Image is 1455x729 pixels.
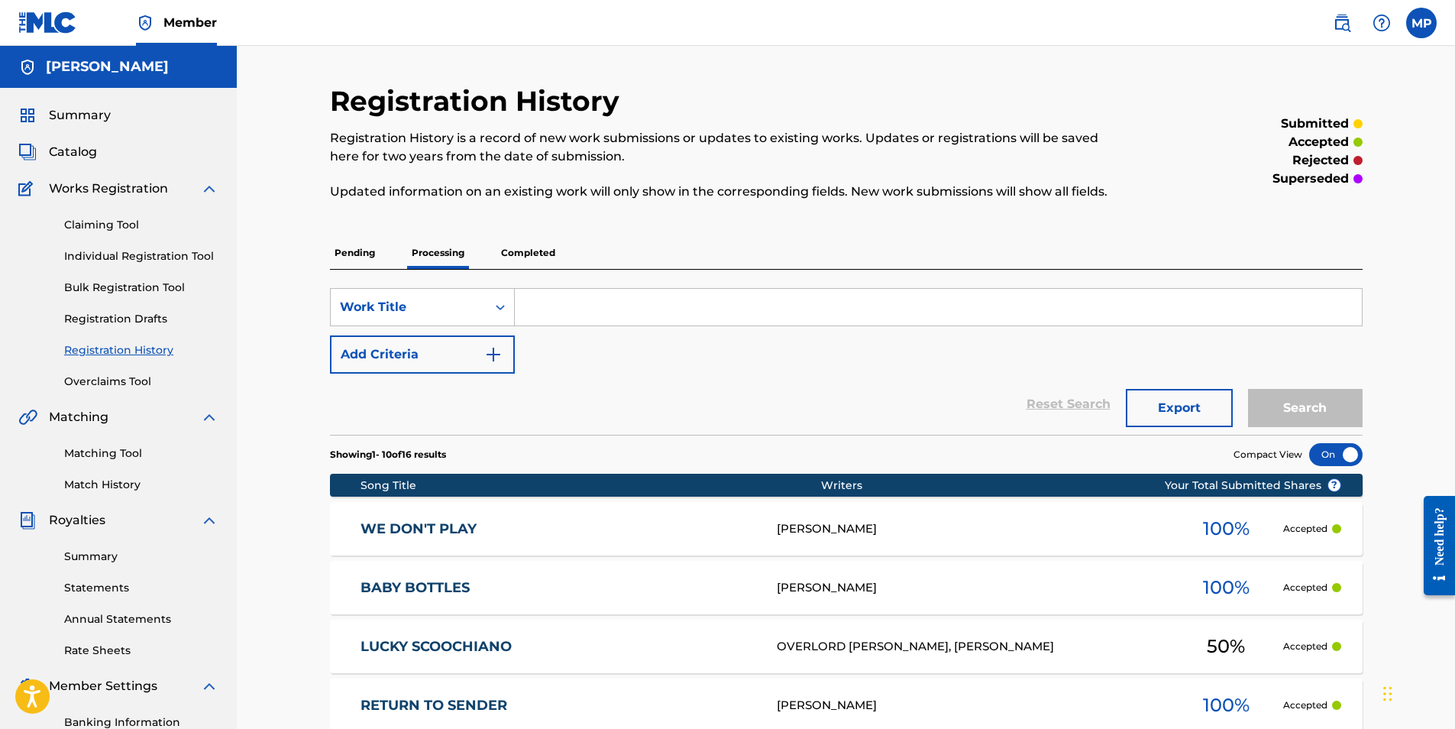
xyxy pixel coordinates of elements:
a: WE DON'T PLAY [361,520,756,538]
iframe: Resource Center [1412,484,1455,607]
span: 50 % [1207,633,1245,660]
iframe: Chat Widget [1379,656,1455,729]
img: MLC Logo [18,11,77,34]
p: Updated information on an existing work will only show in the corresponding fields. New work subm... [330,183,1125,201]
a: Registration Drafts [64,311,218,327]
a: Claiming Tool [64,217,218,233]
div: Help [1366,8,1397,38]
div: Writers [821,478,1214,494]
p: Accepted [1283,698,1327,712]
img: expand [200,408,218,426]
span: ? [1328,479,1340,491]
a: CatalogCatalog [18,143,97,161]
span: Compact View [1234,448,1302,462]
img: Accounts [18,58,37,76]
div: Drag [1383,671,1392,717]
p: Processing [407,237,469,269]
div: OVERLORD [PERSON_NAME], [PERSON_NAME] [777,638,1169,656]
img: Top Rightsholder [136,14,154,32]
h2: Registration History [330,84,627,118]
span: Member [163,14,217,31]
p: Completed [496,237,560,269]
p: Registration History is a record of new work submissions or updates to existing works. Updates or... [330,129,1125,166]
div: Song Title [361,478,821,494]
div: [PERSON_NAME] [777,697,1169,714]
button: Export [1126,389,1233,427]
a: SummarySummary [18,106,111,125]
span: 100 % [1203,574,1250,601]
a: Rate Sheets [64,643,218,659]
img: search [1333,14,1351,32]
img: Matching [18,408,37,426]
span: Matching [49,408,108,426]
span: 100 % [1203,515,1250,543]
div: Work Title [340,298,477,316]
span: Summary [49,106,111,125]
a: BABY BOTTLES [361,579,756,597]
span: Your Total Submitted Shares [1165,478,1341,494]
p: Accepted [1283,640,1327,653]
p: Pending [330,237,380,269]
img: 9d2ae6d4665cec9f34b9.svg [484,345,503,364]
img: help [1373,14,1391,32]
a: Summary [64,549,218,565]
span: Catalog [49,143,97,161]
form: Search Form [330,288,1363,435]
a: Registration History [64,342,218,358]
img: expand [200,511,218,530]
a: RETURN TO SENDER [361,697,756,714]
img: expand [200,677,218,695]
img: Works Registration [18,180,38,198]
a: Overclaims Tool [64,374,218,390]
h5: Martain Parker [46,58,169,76]
span: Works Registration [49,180,168,198]
a: Match History [64,477,218,493]
p: superseded [1272,170,1349,188]
div: [PERSON_NAME] [777,520,1169,538]
a: Bulk Registration Tool [64,280,218,296]
a: Annual Statements [64,611,218,627]
span: 100 % [1203,692,1250,719]
span: Royalties [49,511,105,530]
p: Accepted [1283,581,1327,595]
a: Matching Tool [64,446,218,462]
a: Statements [64,580,218,596]
p: submitted [1281,115,1349,133]
p: rejected [1292,151,1349,170]
img: Royalties [18,511,37,530]
div: [PERSON_NAME] [777,579,1169,597]
a: LUCKY SCOOCHIANO [361,638,756,656]
p: Showing 1 - 10 of 16 results [330,448,446,462]
a: Individual Registration Tool [64,248,218,264]
img: Summary [18,106,37,125]
img: Catalog [18,143,37,161]
span: Member Settings [49,677,157,695]
img: expand [200,180,218,198]
button: Add Criteria [330,335,515,374]
div: User Menu [1406,8,1437,38]
p: accepted [1288,133,1349,151]
p: Accepted [1283,522,1327,536]
a: Public Search [1327,8,1357,38]
img: Member Settings [18,677,37,695]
